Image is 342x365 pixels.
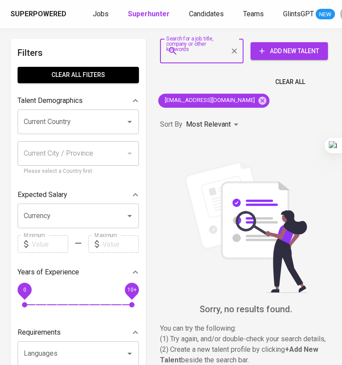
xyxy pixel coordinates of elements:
span: NEW [316,10,335,19]
span: 10+ [127,287,136,293]
span: Clear All filters [25,69,132,80]
span: [EMAIL_ADDRESS][DOMAIN_NAME] [158,96,260,105]
button: Open [124,210,136,222]
span: 0 [23,287,26,293]
span: Candidates [189,10,224,18]
div: Expected Salary [18,186,139,204]
p: Sort By [160,119,182,130]
b: + Add New Talent [160,345,318,364]
h6: Sorry, no results found. [160,302,331,316]
b: Superhunter [128,10,170,18]
a: Candidates [189,9,226,20]
a: GlintsGPT NEW [283,9,335,20]
div: Talent Demographics [18,92,139,109]
button: Clear All filters [18,67,139,83]
span: Jobs [93,10,109,18]
h6: Filters [18,46,139,60]
input: Value [102,235,139,253]
button: Clear All [272,74,309,90]
button: Add New Talent [251,42,328,60]
p: (1) Try again, and/or double-check your search details, [160,334,331,344]
span: Add New Talent [258,46,321,57]
p: Requirements [18,327,61,338]
button: Open [124,347,136,360]
a: Superhunter [128,9,171,20]
a: Superpowered [11,9,68,19]
input: Value [32,235,68,253]
span: Clear All [275,77,305,88]
p: Most Relevant [186,119,231,130]
div: [EMAIL_ADDRESS][DOMAIN_NAME] [158,94,269,108]
p: Talent Demographics [18,95,83,106]
a: Teams [243,9,266,20]
button: Open [124,116,136,128]
div: Years of Experience [18,263,139,281]
p: Expected Salary [18,190,67,200]
button: Clear [228,45,240,57]
div: Superpowered [11,9,66,19]
div: Requirements [18,324,139,341]
a: Jobs [93,9,110,20]
span: Teams [243,10,264,18]
p: You can try the following : [160,323,331,334]
p: Years of Experience [18,267,79,277]
img: file_searching.svg [180,161,312,293]
span: GlintsGPT [283,10,314,18]
div: Most Relevant [186,117,241,133]
p: Please select a Country first [24,167,133,176]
